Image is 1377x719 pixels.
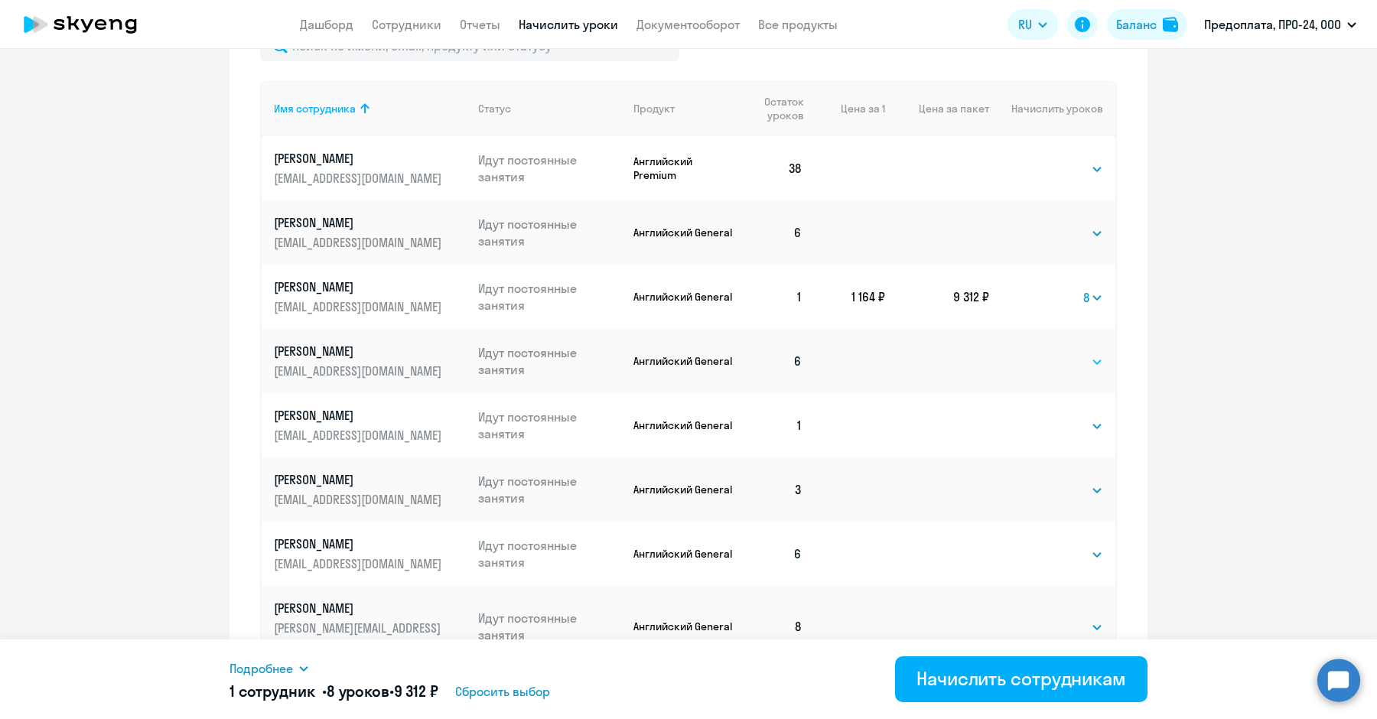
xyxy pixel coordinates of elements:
td: 6 [737,329,815,393]
td: 1 [737,393,815,457]
span: Подробнее [229,659,293,678]
div: Имя сотрудника [274,102,356,115]
button: Предоплата, ПРО-24, ООО [1196,6,1364,43]
p: Идут постоянные занятия [478,473,622,506]
span: RU [1018,15,1032,34]
p: Английский General [633,547,737,561]
p: Идут постоянные занятия [478,151,622,185]
a: [PERSON_NAME][EMAIL_ADDRESS][DOMAIN_NAME] [274,214,466,251]
p: [PERSON_NAME][EMAIL_ADDRESS][DOMAIN_NAME] [274,620,445,653]
p: [EMAIL_ADDRESS][DOMAIN_NAME] [274,491,445,508]
p: [PERSON_NAME] [274,535,445,552]
p: Английский General [633,620,737,633]
a: Дашборд [300,17,353,32]
p: [EMAIL_ADDRESS][DOMAIN_NAME] [274,234,445,251]
p: Идут постоянные занятия [478,280,622,314]
a: Сотрудники [372,17,441,32]
span: 9 312 ₽ [394,682,438,701]
td: 8 [737,586,815,667]
div: Начислить сотрудникам [916,666,1126,691]
span: Сбросить выбор [455,682,550,701]
p: [EMAIL_ADDRESS][DOMAIN_NAME] [274,427,445,444]
a: [PERSON_NAME][EMAIL_ADDRESS][DOMAIN_NAME] [274,535,466,572]
p: Английский General [633,226,737,239]
a: [PERSON_NAME][PERSON_NAME][EMAIL_ADDRESS][DOMAIN_NAME] [274,600,466,653]
p: [PERSON_NAME] [274,343,445,359]
button: Начислить сотрудникам [895,656,1147,702]
td: 38 [737,136,815,200]
th: Начислить уроков [989,81,1115,136]
th: Цена за 1 [815,81,885,136]
p: Предоплата, ПРО-24, ООО [1204,15,1341,34]
a: Все продукты [758,17,838,32]
td: 9 312 ₽ [885,265,989,329]
button: RU [1008,9,1058,40]
img: balance [1163,17,1178,32]
p: [PERSON_NAME] [274,600,445,617]
td: 1 164 ₽ [815,265,885,329]
a: [PERSON_NAME][EMAIL_ADDRESS][DOMAIN_NAME] [274,343,466,379]
p: Английский General [633,290,737,304]
a: Документооборот [636,17,740,32]
p: [EMAIL_ADDRESS][DOMAIN_NAME] [274,170,445,187]
a: Начислить уроки [519,17,618,32]
p: [EMAIL_ADDRESS][DOMAIN_NAME] [274,555,445,572]
p: Английский Premium [633,155,737,182]
p: [EMAIL_ADDRESS][DOMAIN_NAME] [274,363,445,379]
p: Идут постоянные занятия [478,408,622,442]
p: [EMAIL_ADDRESS][DOMAIN_NAME] [274,298,445,315]
p: Идут постоянные занятия [478,344,622,378]
a: [PERSON_NAME][EMAIL_ADDRESS][DOMAIN_NAME] [274,407,466,444]
a: [PERSON_NAME][EMAIL_ADDRESS][DOMAIN_NAME] [274,278,466,315]
p: Идут постоянные занятия [478,610,622,643]
button: Балансbalance [1107,9,1187,40]
p: [PERSON_NAME] [274,214,445,231]
div: Баланс [1116,15,1157,34]
div: Продукт [633,102,737,115]
p: [PERSON_NAME] [274,471,445,488]
a: [PERSON_NAME][EMAIL_ADDRESS][DOMAIN_NAME] [274,471,466,508]
p: Английский General [633,418,737,432]
th: Цена за пакет [885,81,989,136]
td: 6 [737,522,815,586]
td: 3 [737,457,815,522]
a: [PERSON_NAME][EMAIL_ADDRESS][DOMAIN_NAME] [274,150,466,187]
div: Продукт [633,102,675,115]
div: Статус [478,102,511,115]
div: Остаток уроков [749,95,815,122]
a: Отчеты [460,17,500,32]
p: [PERSON_NAME] [274,407,445,424]
span: 8 уроков [327,682,389,701]
div: Имя сотрудника [274,102,466,115]
p: Английский General [633,483,737,496]
div: Статус [478,102,622,115]
td: 1 [737,265,815,329]
p: Идут постоянные занятия [478,216,622,249]
p: Идут постоянные занятия [478,537,622,571]
p: [PERSON_NAME] [274,278,445,295]
td: 6 [737,200,815,265]
h5: 1 сотрудник • • [229,681,438,702]
p: [PERSON_NAME] [274,150,445,167]
p: Английский General [633,354,737,368]
span: Остаток уроков [749,95,803,122]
